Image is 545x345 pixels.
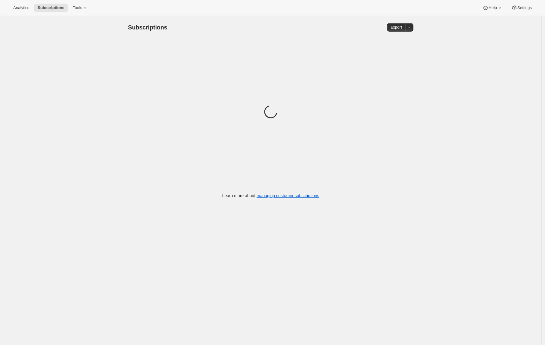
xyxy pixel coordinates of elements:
[73,5,82,10] span: Tools
[257,193,319,198] a: managing customer subscriptions
[34,4,68,12] button: Subscriptions
[479,4,506,12] button: Help
[222,193,319,199] p: Learn more about
[10,4,33,12] button: Analytics
[387,23,406,32] button: Export
[508,4,535,12] button: Settings
[517,5,532,10] span: Settings
[69,4,92,12] button: Tools
[13,5,29,10] span: Analytics
[128,24,167,31] span: Subscriptions
[38,5,64,10] span: Subscriptions
[391,25,402,30] span: Export
[489,5,497,10] span: Help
